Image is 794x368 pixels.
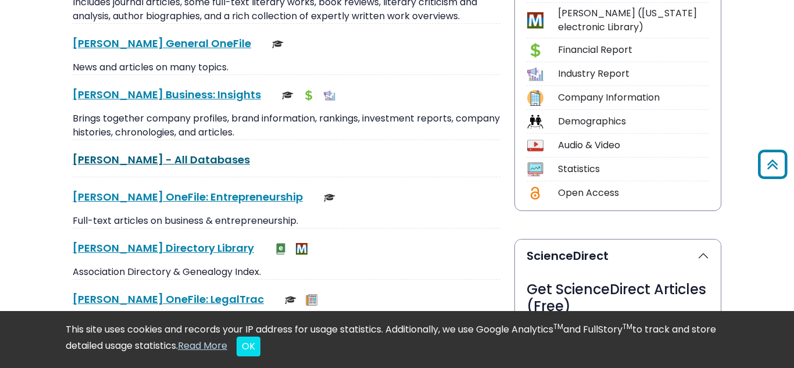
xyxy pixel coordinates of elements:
[73,241,254,255] a: [PERSON_NAME] Directory Library
[527,281,709,315] h3: Get ScienceDirect Articles (Free)
[558,115,709,128] div: Demographics
[73,152,250,167] a: [PERSON_NAME] - All Databases
[324,90,335,101] img: Industry Report
[73,87,261,102] a: [PERSON_NAME] Business: Insights
[306,294,317,306] img: Newspapers
[754,155,791,174] a: Back to Top
[527,138,543,153] img: Icon Audio & Video
[558,186,709,200] div: Open Access
[528,185,542,201] img: Icon Open Access
[73,214,500,228] p: Full-text articles on business & entrepreneurship.
[73,292,264,306] a: [PERSON_NAME] OneFile: LegalTrac
[558,138,709,152] div: Audio & Video
[623,321,632,331] sup: TM
[527,42,543,58] img: Icon Financial Report
[558,67,709,81] div: Industry Report
[515,240,721,272] button: ScienceDirect
[285,294,296,306] img: Scholarly or Peer Reviewed
[558,43,709,57] div: Financial Report
[73,265,500,279] p: Association Directory & Genealogy Index.
[558,91,709,105] div: Company Information
[527,162,543,177] img: Icon Statistics
[73,112,500,140] p: Brings together company profiles, brand information, rankings, investment reports, company histor...
[178,339,227,352] a: Read More
[73,190,303,204] a: [PERSON_NAME] OneFile: Entrepreneurship
[272,38,284,50] img: Scholarly or Peer Reviewed
[303,90,314,101] img: Financial Report
[66,323,728,356] div: This site uses cookies and records your IP address for usage statistics. Additionally, we use Goo...
[296,243,307,255] img: MeL (Michigan electronic Library)
[527,12,543,28] img: Icon MeL (Michigan electronic Library)
[237,337,260,356] button: Close
[527,90,543,106] img: Icon Company Information
[282,90,294,101] img: Scholarly or Peer Reviewed
[558,162,709,176] div: Statistics
[558,6,709,34] div: [PERSON_NAME] ([US_STATE] electronic Library)
[275,243,287,255] img: e-Book
[527,66,543,82] img: Icon Industry Report
[527,114,543,130] img: Icon Demographics
[553,321,563,331] sup: TM
[73,60,500,74] p: News and articles on many topics.
[324,192,335,203] img: Scholarly or Peer Reviewed
[73,36,251,51] a: [PERSON_NAME] General OneFile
